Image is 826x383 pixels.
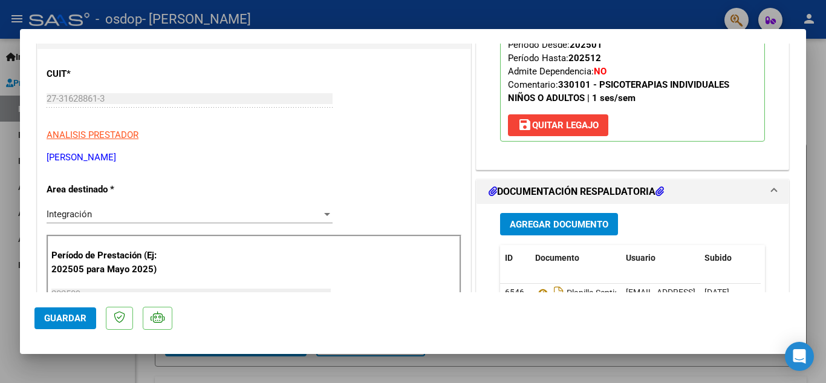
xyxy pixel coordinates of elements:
[47,151,461,165] p: [PERSON_NAME]
[51,249,173,276] p: Período de Prestación (Ej: 202505 para Mayo 2025)
[518,117,532,132] mat-icon: save
[508,114,608,136] button: Quitar Legajo
[568,53,601,64] strong: 202512
[704,253,732,263] span: Subido
[34,307,96,329] button: Guardar
[760,245,821,271] datatable-header-cell: Acción
[535,288,638,298] span: Planilla Septiembre
[530,245,621,271] datatable-header-cell: Documento
[489,185,664,199] h1: DOCUMENTACIÓN RESPALDATORIA
[47,67,171,81] p: CUIT
[510,219,608,230] span: Agregar Documento
[518,120,599,131] span: Quitar Legajo
[508,79,729,103] span: Comentario:
[508,13,729,103] span: CUIL: Nombre y Apellido: Período Desde: Período Hasta: Admite Dependencia:
[476,180,789,204] mat-expansion-panel-header: DOCUMENTACIÓN RESPALDATORIA
[785,342,814,371] div: Open Intercom Messenger
[505,253,513,263] span: ID
[505,287,524,297] span: 6546
[44,313,86,324] span: Guardar
[700,245,760,271] datatable-header-cell: Subido
[704,287,729,297] span: [DATE]
[47,129,138,140] span: ANALISIS PRESTADOR
[47,209,92,220] span: Integración
[626,253,655,263] span: Usuario
[508,79,729,103] strong: 330101 - PSICOTERAPIAS INDIVIDUALES NIÑOS O ADULTOS | 1 ses/sem
[621,245,700,271] datatable-header-cell: Usuario
[500,245,530,271] datatable-header-cell: ID
[594,66,606,77] strong: NO
[47,183,171,197] p: Area destinado *
[535,253,579,263] span: Documento
[570,39,602,50] strong: 202501
[500,213,618,235] button: Agregar Documento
